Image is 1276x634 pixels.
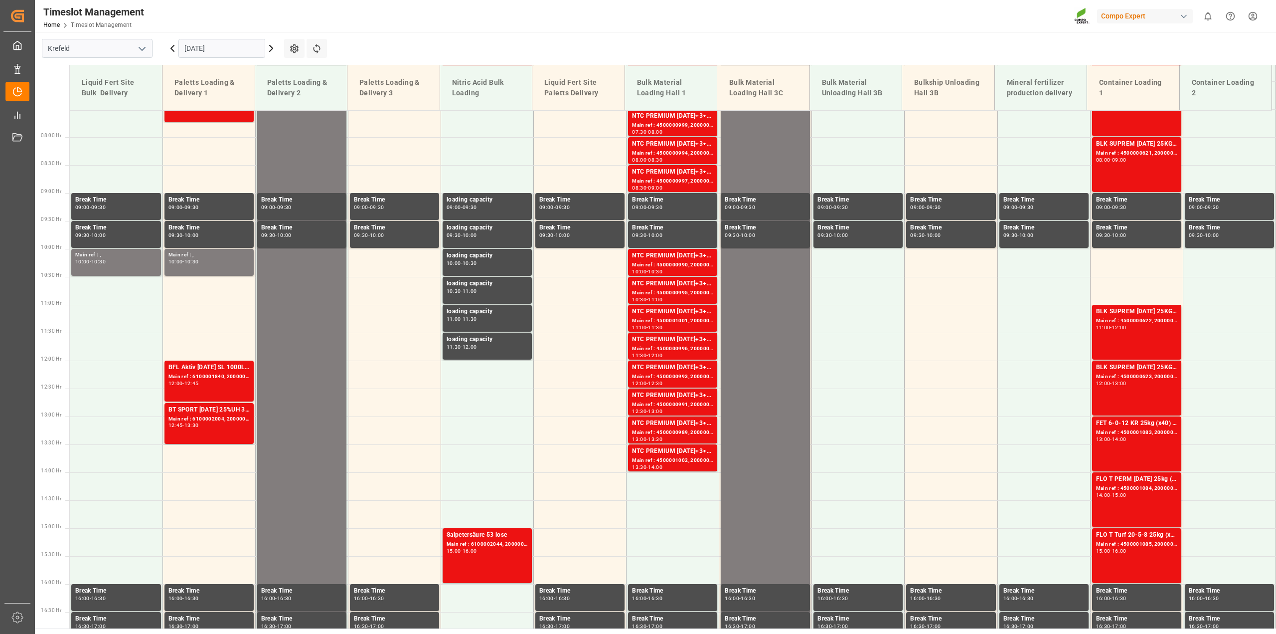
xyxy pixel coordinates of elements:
[461,549,463,553] div: -
[1096,158,1111,162] div: 08:00
[1096,549,1111,553] div: 15:00
[725,205,739,210] div: 09:00
[646,353,648,358] div: -
[168,405,250,415] div: BT SPORT [DATE] 25%UH 3M 25kg (x40) INTBFL 10-4-7 SL (KABRI Rw) 1000L IBCBLK PREMIUM [DATE]+3+TE ...
[539,205,554,210] div: 09:00
[91,233,106,237] div: 10:00
[1096,195,1177,205] div: Break Time
[1017,233,1019,237] div: -
[168,423,183,427] div: 12:45
[447,289,461,293] div: 10:30
[925,233,926,237] div: -
[182,596,184,601] div: -
[368,205,370,210] div: -
[648,130,662,134] div: 08:00
[463,289,477,293] div: 11:00
[1074,7,1090,25] img: Screenshot%202023-09-29%20at%2010.02.21.png_1712312052.png
[1003,195,1085,205] div: Break Time
[910,586,991,596] div: Break Time
[261,195,342,205] div: Break Time
[43,4,144,19] div: Timeslot Management
[833,233,848,237] div: 10:00
[275,233,277,237] div: -
[1003,205,1018,210] div: 09:00
[725,195,806,205] div: Break Time
[910,205,925,210] div: 09:00
[632,381,646,386] div: 12:00
[1110,493,1112,497] div: -
[354,205,368,210] div: 09:00
[632,409,646,414] div: 12:30
[927,233,941,237] div: 10:00
[447,233,461,237] div: 09:30
[539,223,621,233] div: Break Time
[90,233,91,237] div: -
[447,540,528,549] div: Main ref : 6100002044, 2000001547
[1110,325,1112,330] div: -
[648,269,662,274] div: 10:30
[632,139,713,149] div: NTC PREMIUM [DATE]+3+TE BULK
[168,373,250,381] div: Main ref : 6100001840, 2000001408
[910,223,991,233] div: Break Time
[925,205,926,210] div: -
[632,269,646,274] div: 10:00
[184,205,199,210] div: 09:30
[370,205,384,210] div: 09:30
[632,325,646,330] div: 11:00
[632,297,646,302] div: 10:30
[648,186,662,190] div: 09:00
[182,233,184,237] div: -
[1095,73,1171,102] div: Container Loading 1
[461,205,463,210] div: -
[632,158,646,162] div: 08:00
[632,335,713,345] div: NTC PREMIUM [DATE]+3+TE BULK
[817,586,899,596] div: Break Time
[832,205,833,210] div: -
[632,401,713,409] div: Main ref : 4500000991, 2000001025
[42,39,153,58] input: Type to search/select
[1019,233,1034,237] div: 10:00
[648,158,662,162] div: 08:30
[1003,223,1085,233] div: Break Time
[1112,549,1126,553] div: 16:00
[182,205,184,210] div: -
[41,356,61,362] span: 12:00 Hr
[1096,540,1177,549] div: Main ref : 4500001085, 2000001103
[168,596,183,601] div: 16:00
[261,205,276,210] div: 09:00
[41,440,61,445] span: 13:30 Hr
[75,233,90,237] div: 09:30
[632,363,713,373] div: NTC PREMIUM [DATE]+3+TE BULK
[632,317,713,325] div: Main ref : 4500001001, 2000001025
[540,73,617,102] div: Liquid Fert Site Paletts Delivery
[463,261,477,265] div: 10:30
[1096,381,1111,386] div: 12:00
[463,345,477,349] div: 12:00
[91,205,106,210] div: 09:30
[632,149,713,158] div: Main ref : 4500000994, 2000001025
[41,580,61,585] span: 16:00 Hr
[91,259,106,264] div: 10:30
[1110,205,1112,210] div: -
[1096,317,1177,325] div: Main ref : 4500000622, 2000000565
[539,596,554,601] div: 16:00
[134,41,149,56] button: open menu
[739,596,741,601] div: -
[447,335,528,345] div: loading capacity
[370,596,384,601] div: 16:30
[632,456,713,465] div: Main ref : 4500001002, 2000001025
[1110,437,1112,441] div: -
[463,549,477,553] div: 16:00
[447,223,528,233] div: loading capacity
[447,251,528,261] div: loading capacity
[817,233,832,237] div: 09:30
[817,195,899,205] div: Break Time
[1096,474,1177,484] div: FLO T PERM [DATE] 25kg (x42) INT
[1197,5,1219,27] button: show 0 new notifications
[448,73,524,102] div: Nitric Acid Bulk Loading
[632,596,646,601] div: 16:00
[646,596,648,601] div: -
[1096,307,1177,317] div: BLK SUPREM [DATE] 25KG (x42) INT MTO
[261,233,276,237] div: 09:30
[1096,373,1177,381] div: Main ref : 4500000623, 2000000565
